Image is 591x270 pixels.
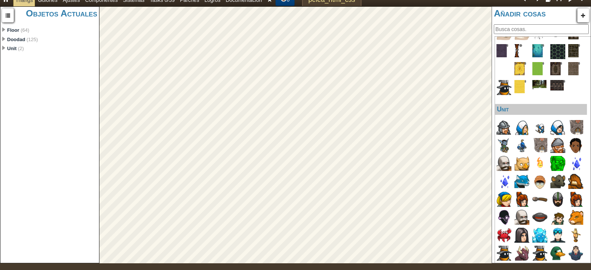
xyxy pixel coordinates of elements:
[495,104,587,115] h4: Unit
[494,9,589,19] h3: Añadir cosas
[0,24,99,263] div: Haz doble clic para configurar un objeto
[7,37,25,42] strong: Doodad
[7,46,16,51] strong: Unit
[7,27,19,33] strong: Floor
[21,27,29,33] span: (64)
[2,9,97,19] h3: Objetos Actuales
[27,37,38,42] span: (125)
[494,24,589,34] input: Busca cosas.
[18,46,24,51] span: (2)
